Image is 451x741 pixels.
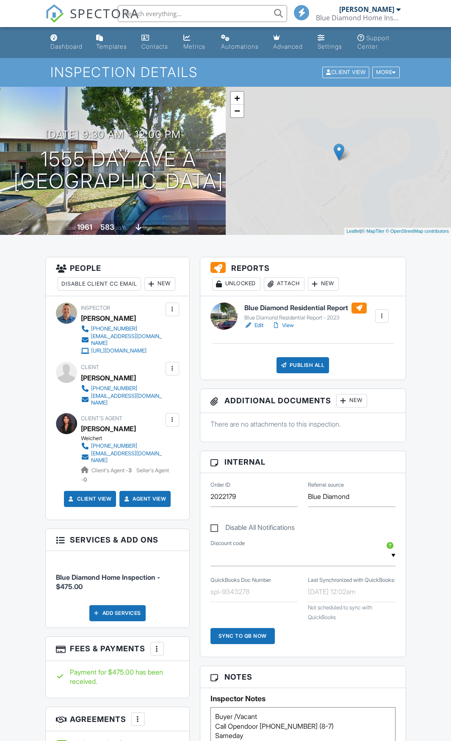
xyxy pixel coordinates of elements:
[210,540,245,547] label: Discount code
[321,69,371,75] a: Client View
[231,105,243,117] a: Zoom out
[56,667,179,686] div: Payment for $475.00 has been received.
[116,225,127,231] span: sq. ft.
[81,384,163,393] a: [PHONE_NUMBER]
[93,30,131,55] a: Templates
[200,257,406,296] h3: Reports
[118,5,287,22] input: Search everything...
[91,443,137,449] div: [PHONE_NUMBER]
[210,628,275,644] div: Sync to QB Now
[344,228,451,235] div: |
[308,481,344,489] label: Referral source
[210,481,230,489] label: Order ID
[244,314,367,321] div: Blue Diamond Residential Report - 2023
[322,67,369,78] div: Client View
[244,303,367,314] h6: Blue Diamond Residential Report
[14,148,224,193] h1: 1555 Day Ave A [GEOGRAPHIC_DATA]
[81,442,163,450] a: [PHONE_NUMBER]
[81,372,136,384] div: [PERSON_NAME]
[81,305,110,311] span: Inspector
[56,573,160,591] span: Blue Diamond Home Inspection - $475.00
[210,523,295,534] label: Disable All Notifications
[81,325,163,333] a: [PHONE_NUMBER]
[244,321,263,330] a: Edit
[339,5,394,14] div: [PERSON_NAME]
[210,419,396,429] p: There are no attachments to this inspection.
[56,557,179,598] li: Service: Blue Diamond Home Inspection
[244,303,367,321] a: Blue Diamond Residential Report Blue Diamond Residential Report - 2023
[128,467,132,474] strong: 3
[122,495,166,503] a: Agent View
[96,43,127,50] div: Templates
[141,43,168,50] div: Contacts
[336,394,367,408] div: New
[210,694,396,703] h5: Inspector Notes
[83,477,87,483] strong: 0
[91,333,163,347] div: [EMAIL_ADDRESS][DOMAIN_NAME]
[100,223,114,231] div: 583
[308,604,372,620] span: Not scheduled to sync with QuickBooks
[45,129,181,140] h3: [DATE] 9:30 am - 12:00 pm
[318,43,342,50] div: Settings
[372,67,400,78] div: More
[314,30,347,55] a: Settings
[77,223,92,231] div: 1961
[218,30,263,55] a: Automations (Basic)
[81,364,99,370] span: Client
[81,415,122,421] span: Client's Agent
[138,30,174,55] a: Contacts
[81,422,136,435] a: [PERSON_NAME]
[91,467,133,474] span: Client's Agent -
[180,30,211,55] a: Metrics
[46,707,189,731] h3: Agreements
[91,393,163,406] div: [EMAIL_ADDRESS][DOMAIN_NAME]
[357,34,390,50] div: Support Center
[272,321,294,330] a: View
[91,450,163,464] div: [EMAIL_ADDRESS][DOMAIN_NAME]
[212,277,260,291] div: Unlocked
[46,637,189,661] h3: Fees & Payments
[277,357,329,373] div: Publish All
[200,666,406,688] h3: Notes
[50,43,83,50] div: Dashboard
[362,229,385,234] a: © MapTiler
[81,312,136,325] div: [PERSON_NAME]
[144,277,175,291] div: New
[210,576,271,584] label: QuickBooks Doc Number
[81,333,163,347] a: [EMAIL_ADDRESS][DOMAIN_NAME]
[46,529,189,551] h3: Services & Add ons
[70,4,139,22] span: SPECTORA
[346,229,360,234] a: Leaflet
[308,576,395,584] label: Last Synchronized with QuickBooks:
[46,257,189,296] h3: People
[183,43,205,50] div: Metrics
[91,385,137,392] div: [PHONE_NUMBER]
[66,225,76,231] span: Built
[264,277,304,291] div: Attach
[50,65,400,80] h1: Inspection Details
[273,43,303,50] div: Advanced
[200,389,406,413] h3: Additional Documents
[81,450,163,464] a: [EMAIL_ADDRESS][DOMAIN_NAME]
[354,30,404,55] a: Support Center
[91,347,147,354] div: [URL][DOMAIN_NAME]
[308,277,339,291] div: New
[47,30,86,55] a: Dashboard
[67,495,112,503] a: Client View
[81,347,163,355] a: [URL][DOMAIN_NAME]
[91,325,137,332] div: [PHONE_NUMBER]
[200,451,406,473] h3: Internal
[45,4,64,23] img: The Best Home Inspection Software - Spectora
[143,225,152,231] span: slab
[231,92,243,105] a: Zoom in
[270,30,307,55] a: Advanced
[45,11,139,29] a: SPECTORA
[221,43,259,50] div: Automations
[386,229,449,234] a: © OpenStreetMap contributors
[81,435,170,442] div: Weichert
[316,14,401,22] div: Blue Diamond Home Inspection Inc.
[89,605,146,621] div: Add Services
[81,393,163,406] a: [EMAIL_ADDRESS][DOMAIN_NAME]
[58,277,141,291] div: Disable Client CC Email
